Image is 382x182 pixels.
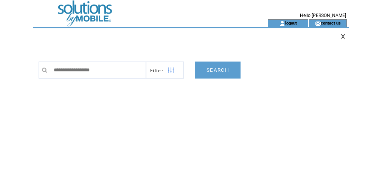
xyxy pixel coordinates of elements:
[168,62,174,79] img: filters.png
[285,20,297,25] a: logout
[321,20,341,25] a: contact us
[280,20,285,26] img: account_icon.gif
[150,67,164,74] span: Show filters
[146,62,184,79] a: Filter
[300,13,346,18] span: Hello [PERSON_NAME]
[195,62,241,79] a: SEARCH
[315,20,321,26] img: contact_us_icon.gif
